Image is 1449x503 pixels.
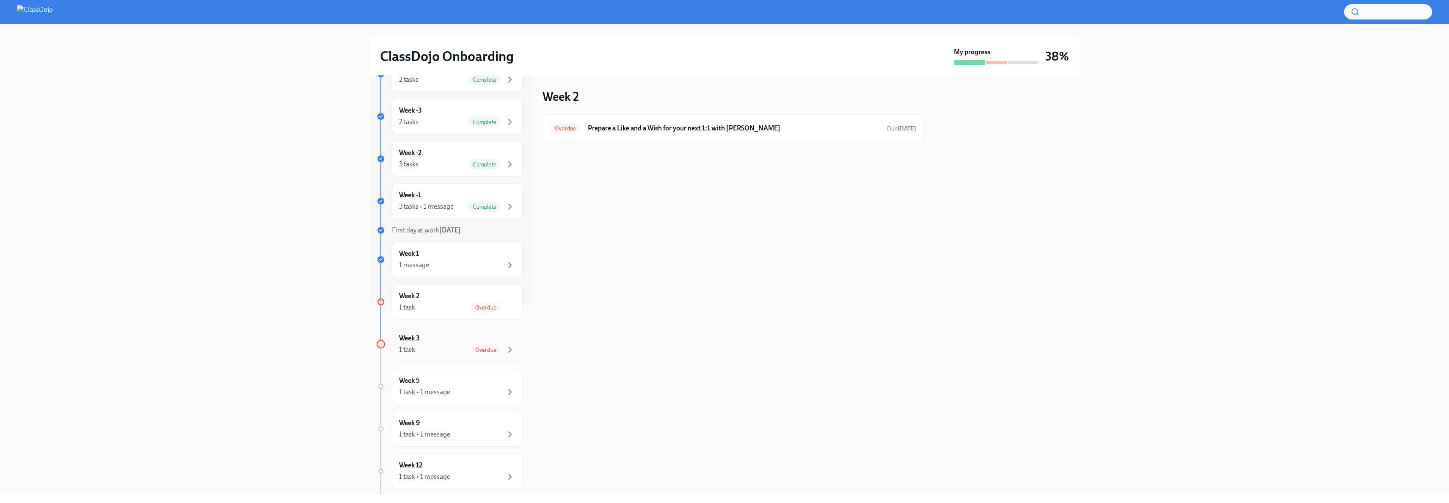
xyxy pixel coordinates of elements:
[377,326,522,362] a: Week 31 taskOverdue
[399,202,454,211] div: 3 tasks • 1 message
[399,160,419,169] div: 3 tasks
[377,141,522,177] a: Week -23 tasksComplete
[399,472,450,481] div: 1 task • 1 message
[399,461,422,470] h6: Week 12
[399,376,420,385] h6: Week 5
[399,345,415,354] div: 1 task
[377,99,522,134] a: Week -32 tasksComplete
[399,191,421,200] h6: Week -1
[887,125,916,132] span: Due
[898,125,916,132] strong: [DATE]
[377,226,522,235] a: First day at work[DATE]
[468,119,501,125] span: Complete
[470,304,501,311] span: Overdue
[377,183,522,219] a: Week -13 tasks • 1 messageComplete
[399,334,420,343] h6: Week 3
[377,369,522,404] a: Week 51 task • 1 message
[543,89,579,104] h3: Week 2
[399,117,419,127] div: 2 tasks
[954,47,990,57] strong: My progress
[399,291,419,301] h6: Week 2
[377,411,522,447] a: Week 91 task • 1 message
[392,226,461,234] span: First day at work
[588,124,880,133] h6: Prepare a Like and a Wish for your next 1:1 with [PERSON_NAME]
[377,453,522,489] a: Week 121 task • 1 message
[377,284,522,320] a: Week 21 taskOverdue
[377,242,522,277] a: Week 11 message
[380,48,514,65] h2: ClassDojo Onboarding
[550,125,581,132] span: Overdue
[17,5,53,19] img: ClassDojo
[399,418,420,428] h6: Week 9
[468,77,501,83] span: Complete
[399,75,419,84] div: 2 tasks
[439,226,461,234] strong: [DATE]
[470,347,501,353] span: Overdue
[399,249,419,258] h6: Week 1
[1045,49,1069,64] h3: 38%
[399,303,415,312] div: 1 task
[399,260,429,270] div: 1 message
[399,148,421,158] h6: Week -2
[399,106,422,115] h6: Week -3
[887,124,916,133] span: October 10th, 2025 12:00
[468,204,501,210] span: Complete
[468,161,501,168] span: Complete
[399,430,450,439] div: 1 task • 1 message
[399,387,450,397] div: 1 task • 1 message
[550,122,916,135] a: OverduePrepare a Like and a Wish for your next 1:1 with [PERSON_NAME]Due[DATE]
